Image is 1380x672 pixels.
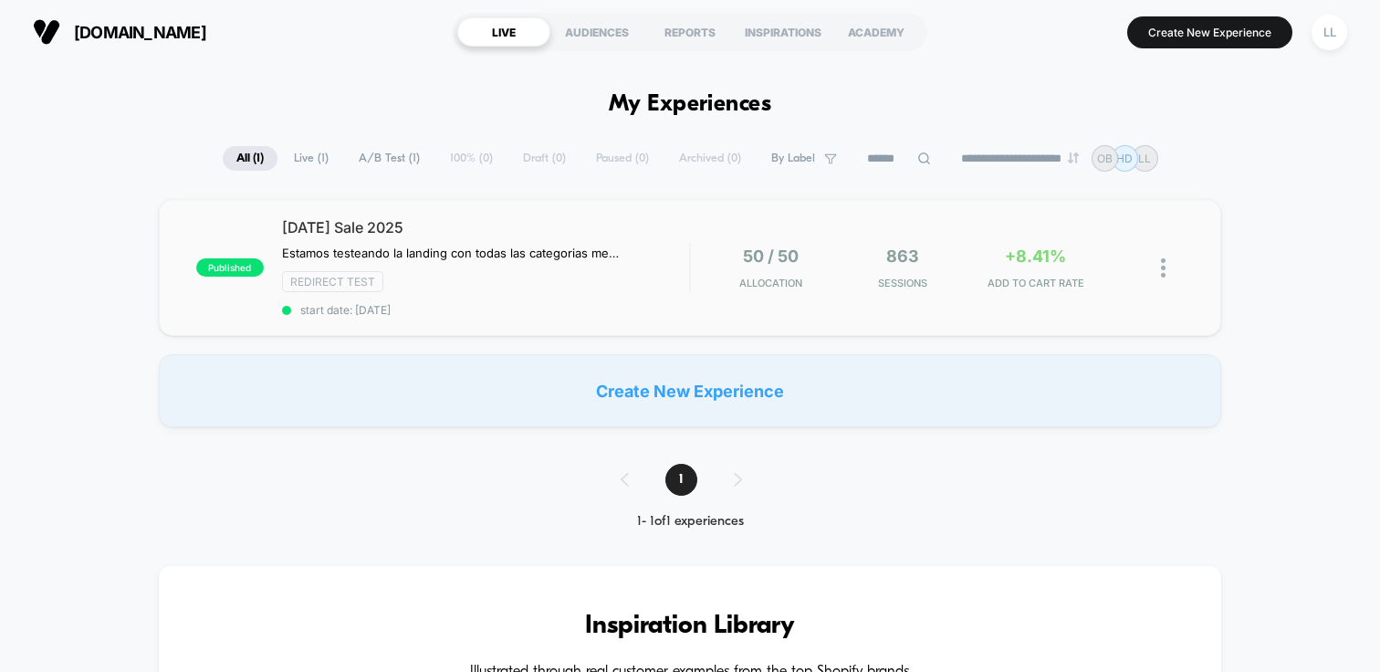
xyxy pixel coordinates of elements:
[282,271,383,292] span: Redirect Test
[665,464,697,496] span: 1
[842,277,965,289] span: Sessions
[743,247,799,266] span: 50 / 50
[602,514,779,530] div: 1 - 1 of 1 experiences
[488,362,537,383] div: Duration
[1312,15,1347,50] div: LL
[74,23,206,42] span: [DOMAIN_NAME]
[282,303,689,317] span: start date: [DATE]
[643,17,737,47] div: REPORTS
[1138,152,1151,165] p: LL
[974,277,1097,289] span: ADD TO CART RATE
[196,258,264,277] span: published
[830,17,923,47] div: ACADEMY
[214,612,1166,641] h3: Inspiration Library
[886,247,919,266] span: 863
[1127,16,1292,48] button: Create New Experience
[1005,247,1066,266] span: +8.41%
[1068,152,1079,163] img: end
[737,17,830,47] div: INSPIRATIONS
[14,333,694,351] input: Seek
[444,362,486,383] div: Current time
[550,17,643,47] div: AUDIENCES
[1116,152,1133,165] p: HD
[330,176,374,220] button: Play, NEW DEMO 2025-VEED.mp4
[223,146,277,171] span: All ( 1 )
[771,152,815,165] span: By Label
[1306,14,1353,51] button: LL
[282,218,689,236] span: [DATE] Sale 2025
[1161,258,1166,278] img: close
[739,277,802,289] span: Allocation
[609,91,772,118] h1: My Experiences
[1097,152,1113,165] p: OB
[9,358,38,387] button: Play, NEW DEMO 2025-VEED.mp4
[159,354,1221,427] div: Create New Experience
[572,364,627,382] input: Volume
[280,146,342,171] span: Live ( 1 )
[345,146,434,171] span: A/B Test ( 1 )
[282,246,621,260] span: Estamos testeando la landing con todas las categorias mezcladas vs divididas por categoria. El pr...
[457,17,550,47] div: LIVE
[33,18,60,46] img: Visually logo
[27,17,212,47] button: [DOMAIN_NAME]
